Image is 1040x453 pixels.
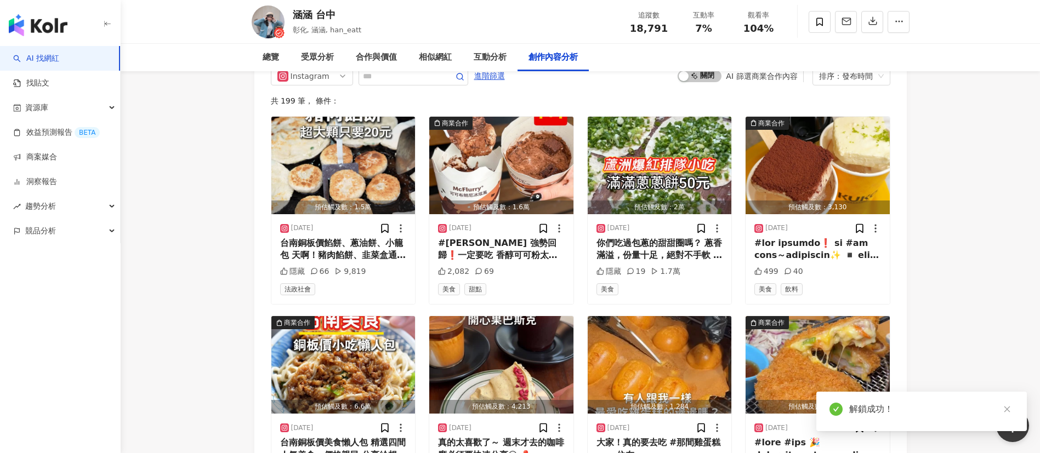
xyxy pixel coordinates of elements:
span: 104% [743,23,774,34]
div: 預估觸及數：1.5萬 [271,200,416,214]
button: 商業合作預估觸及數：3,130 [746,117,890,214]
img: post-image [746,117,890,214]
div: 預估觸及數：2,541 [746,400,890,414]
span: rise [13,203,21,210]
div: 預估觸及數：6.6萬 [271,400,416,414]
div: #[PERSON_NAME] 強勢回歸❗️一定要吃 香醇可可粉太滿足💯每口都好濃郁～ ◾ #可可布朗尼冰炫風 NT$.69元🔅 最喜歡這個口味的 #冰炫風 ♥ 香濃 #巧克力 好喜歡👅搭上三塊綿... [438,237,565,262]
a: 找貼文 [13,78,49,89]
img: KOL Avatar [252,5,285,38]
span: 競品分析 [25,219,56,243]
div: AI 篩選商業合作內容 [726,72,797,81]
button: 預估觸及數：1,284 [588,316,732,414]
a: searchAI 找網紅 [13,53,59,64]
div: 預估觸及數：4,213 [429,400,573,414]
button: 商業合作預估觸及數：1.6萬 [429,117,573,214]
button: 商業合作預估觸及數：2,541 [746,316,890,414]
div: [DATE] [449,223,471,233]
div: [DATE] [449,423,471,433]
span: 彰化, 涵涵, han_eatt [293,26,362,34]
div: 2,082 [438,266,469,277]
div: 總覽 [263,51,279,64]
div: [DATE] [607,423,630,433]
div: [DATE] [291,423,314,433]
div: [DATE] [765,223,788,233]
a: 效益預測報告BETA [13,127,100,138]
img: post-image [271,117,416,214]
img: post-image [429,316,573,414]
img: post-image [588,117,732,214]
div: Instagram [291,67,326,85]
div: 台南銅板價餡餅、蔥油餅、小籠包 天啊！豬肉餡餅、韭菜盒通通只要20元 經營超過[DATE]，每次經過都有排隊人潮 #台南 #台南小吃 #台南美食 [280,237,407,262]
div: 隱藏 [280,266,305,277]
div: 相似網紅 [419,51,452,64]
span: 18,791 [630,22,668,34]
img: post-image [429,117,573,214]
div: 商業合作 [284,317,310,328]
div: 預估觸及數：1.6萬 [429,200,573,214]
div: 499 [754,266,778,277]
img: post-image [746,316,890,414]
span: 甜點 [464,283,486,295]
button: 商業合作預估觸及數：6.6萬 [271,316,416,414]
span: 7% [695,23,712,34]
div: 創作內容分析 [528,51,578,64]
button: 預估觸及數：4,213 [429,316,573,414]
div: 預估觸及數：2萬 [588,200,732,214]
span: 美食 [596,283,618,295]
div: [DATE] [607,223,630,233]
div: 互動率 [683,10,725,21]
div: 追蹤數 [628,10,670,21]
a: 洞察報告 [13,176,57,187]
span: 趨勢分析 [25,194,56,219]
button: 預估觸及數：1.5萬 [271,117,416,214]
span: 美食 [438,283,460,295]
div: 69 [475,266,494,277]
div: 觀看率 [738,10,780,21]
span: close [1003,405,1011,413]
span: 資源庫 [25,95,48,120]
div: 排序：發布時間 [819,67,874,85]
button: 預估觸及數：2萬 [588,117,732,214]
div: 商業合作 [758,317,785,328]
div: #lor ipsumdo❗️ si #am cons～adipiscin✨ ◾️ elit｜sedd EI$.23t🔆I utlaboreetd🎵 #mag ali enimadm～veniam... [754,237,881,262]
div: 商業合作 [758,118,785,129]
div: 解鎖成功！ [849,403,1014,416]
div: 你們吃過包蔥的甜甜圈嗎？ 蔥香滿溢，份量十足，絕對不手軟 喜歡蔥蔥的朋友不能錯過！ 另外，老闆近期暫停營業🥹 超級多網友希望趕快恢復營業 蘆洲-總讚手作蔥餅(正宗) [STREET_ADDRES... [596,237,723,262]
div: [DATE] [765,423,788,433]
div: 19 [627,266,646,277]
div: 受眾分析 [301,51,334,64]
div: 預估觸及數：3,130 [746,200,890,214]
span: 飲料 [781,283,803,295]
div: 66 [310,266,329,277]
div: 9,819 [334,266,366,277]
span: 美食 [754,283,776,295]
span: 進階篩選 [474,67,505,85]
div: 互動分析 [474,51,507,64]
div: 預估觸及數：1,284 [588,400,732,414]
button: 進階篩選 [474,67,505,84]
img: post-image [588,316,732,414]
a: 商案媒合 [13,152,57,163]
span: check-circle [829,403,843,416]
div: 1.7萬 [651,266,680,277]
img: post-image [271,316,416,414]
div: 涵涵 台中 [293,8,362,21]
div: [DATE] [291,223,314,233]
div: 商業合作 [442,118,468,129]
div: 合作與價值 [356,51,397,64]
div: 40 [784,266,803,277]
img: logo [9,14,67,36]
div: 共 199 筆 ， 條件： [271,96,890,105]
div: 隱藏 [596,266,621,277]
span: 法政社會 [280,283,315,295]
